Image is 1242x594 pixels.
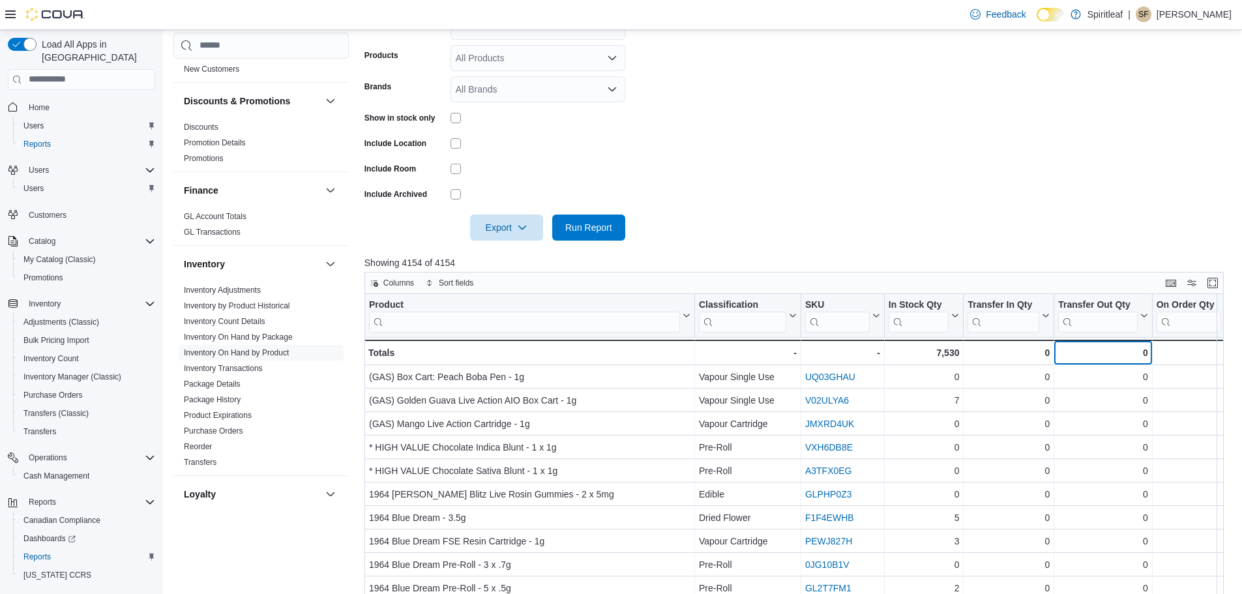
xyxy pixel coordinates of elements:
a: UQ03GHAU [805,372,855,382]
div: - [805,345,880,361]
span: Dashboards [18,531,155,546]
img: Cova [26,8,85,21]
a: Inventory Count [18,351,84,366]
div: 0 [968,463,1050,479]
a: Home [23,100,55,115]
div: 0 [1058,463,1147,479]
button: Customers [3,205,160,224]
div: Product [369,299,680,311]
div: 0 [968,557,1050,572]
a: Package History [184,395,241,404]
div: (GAS) Mango Live Action Cartridge - 1g [369,416,690,432]
button: Inventory Manager (Classic) [13,368,160,386]
div: 3 [889,533,960,549]
button: Canadian Compliance [13,511,160,529]
div: 0 [1058,369,1147,385]
div: * HIGH VALUE Chocolate Sativa Blunt - 1 x 1g [369,463,690,479]
div: 0 [1058,416,1147,432]
span: Inventory On Hand by Product [184,348,289,358]
div: 0 [1058,439,1147,455]
div: 0 [1157,510,1232,526]
span: Adjustments (Classic) [18,314,155,330]
span: Reports [23,552,51,562]
div: 0 [889,557,960,572]
button: Operations [23,450,72,466]
span: Discounts [184,122,218,132]
p: Spiritleaf [1087,7,1123,22]
a: Reports [18,549,56,565]
button: Export [470,215,543,241]
span: Canadian Compliance [23,515,100,526]
a: Promotion Details [184,138,246,147]
button: [US_STATE] CCRS [13,566,160,584]
div: 0 [968,416,1050,432]
a: Inventory Count Details [184,317,265,326]
span: Cash Management [18,468,155,484]
div: Product [369,299,680,332]
a: Purchase Orders [184,426,243,436]
div: 0 [1058,533,1147,549]
div: 0 [968,533,1050,549]
button: Reports [23,494,61,510]
div: 0 [968,510,1050,526]
button: Catalog [23,233,61,249]
p: Showing 4154 of 4154 [364,256,1233,269]
div: 0 [968,345,1050,361]
button: Discounts & Promotions [184,95,320,108]
a: Purchase Orders [18,387,88,403]
a: PEWJ827H [805,536,852,546]
span: Run Report [565,221,612,234]
div: SKU URL [805,299,870,332]
span: Home [23,99,155,115]
button: Users [13,179,160,198]
button: Cash Management [13,467,160,485]
div: 1964 Blue Dream FSE Resin Cartridge - 1g [369,533,690,549]
div: Classification [699,299,786,332]
a: A3TFX0EG [805,466,852,476]
a: Inventory Manager (Classic) [18,369,126,385]
button: Keyboard shortcuts [1163,275,1179,291]
button: Loyalty [323,486,338,502]
span: Columns [383,278,414,288]
button: Inventory [3,295,160,313]
span: [US_STATE] CCRS [23,570,91,580]
a: Reorder [184,442,212,451]
span: Promotions [18,270,155,286]
label: Include Room [364,164,416,174]
a: Canadian Compliance [18,512,106,528]
div: Finance [173,209,349,245]
div: - [699,345,797,361]
button: Transfers [13,423,160,441]
div: 0 [1058,393,1147,408]
span: Load All Apps in [GEOGRAPHIC_DATA] [37,38,155,64]
label: Brands [364,82,391,92]
a: New Customers [184,65,239,74]
div: 1964 Blue Dream - 3.5g [369,510,690,526]
a: VXH6DB8E [805,442,853,453]
a: Discounts [184,123,218,132]
div: 0 [1157,416,1232,432]
span: Users [18,118,155,134]
div: 7,530 [889,345,960,361]
button: Enter fullscreen [1205,275,1220,291]
a: Promotions [184,154,224,163]
div: SKU [805,299,870,311]
div: Transfer In Qty [968,299,1039,311]
div: Transfer In Qty [968,299,1039,332]
span: Product Expirations [184,410,252,421]
span: Inventory Adjustments [184,285,261,295]
span: Bulk Pricing Import [18,333,155,348]
button: Transfer Out Qty [1058,299,1147,332]
span: My Catalog (Classic) [18,252,155,267]
p: | [1128,7,1131,22]
span: Washington CCRS [18,567,155,583]
span: Transfers (Classic) [23,408,89,419]
a: F1F4EWHB [805,512,854,523]
button: Reports [3,493,160,511]
button: In Stock Qty [889,299,960,332]
button: Inventory [23,296,66,312]
span: Purchase Orders [23,390,83,400]
span: New Customers [184,64,239,74]
h3: Discounts & Promotions [184,95,290,108]
div: Vapour Single Use [699,393,797,408]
